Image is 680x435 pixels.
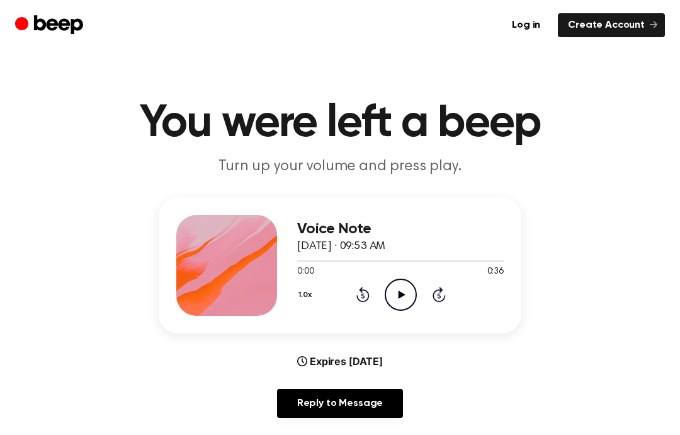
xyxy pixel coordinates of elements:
span: [DATE] · 09:53 AM [297,241,385,252]
div: Expires [DATE] [297,354,383,369]
h3: Voice Note [297,221,504,238]
a: Reply to Message [277,389,403,418]
p: Turn up your volume and press play. [98,156,582,177]
a: Log in [502,13,550,37]
button: 1.0x [297,284,317,306]
a: Create Account [558,13,665,37]
span: 0:00 [297,265,314,279]
a: Beep [15,13,86,38]
span: 0:36 [487,265,504,279]
h1: You were left a beep [18,101,662,146]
